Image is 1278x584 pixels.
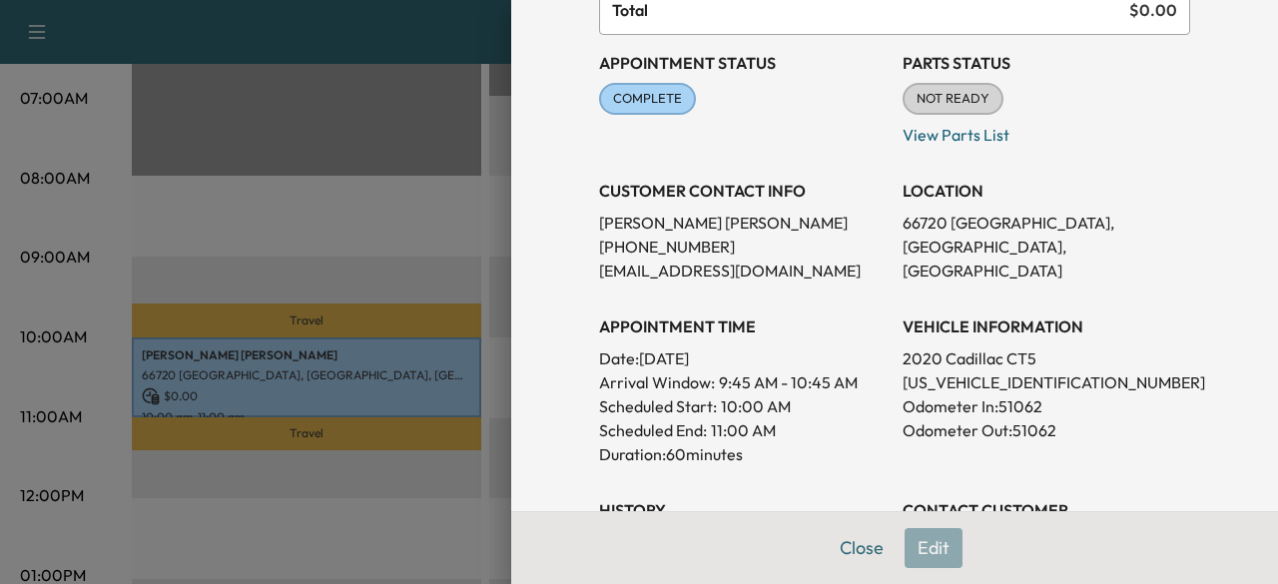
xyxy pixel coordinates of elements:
p: Date: [DATE] [599,346,887,370]
span: 9:45 AM - 10:45 AM [719,370,858,394]
h3: CUSTOMER CONTACT INFO [599,179,887,203]
p: Odometer In: 51062 [903,394,1190,418]
button: Close [827,528,897,568]
h3: History [599,498,887,522]
p: Odometer Out: 51062 [903,418,1190,442]
h3: Parts Status [903,51,1190,75]
p: View Parts List [903,115,1190,147]
p: [US_VEHICLE_IDENTIFICATION_NUMBER] [903,370,1190,394]
p: Scheduled Start: [599,394,717,418]
h3: LOCATION [903,179,1190,203]
p: [PHONE_NUMBER] [599,235,887,259]
h3: APPOINTMENT TIME [599,314,887,338]
h3: Appointment Status [599,51,887,75]
span: COMPLETE [601,89,694,109]
span: NOT READY [905,89,1001,109]
p: 66720 [GEOGRAPHIC_DATA], [GEOGRAPHIC_DATA], [GEOGRAPHIC_DATA] [903,211,1190,283]
p: [EMAIL_ADDRESS][DOMAIN_NAME] [599,259,887,283]
p: 10:00 AM [721,394,791,418]
h3: CONTACT CUSTOMER [903,498,1190,522]
p: 11:00 AM [711,418,776,442]
p: 2020 Cadillac CT5 [903,346,1190,370]
p: Duration: 60 minutes [599,442,887,466]
p: [PERSON_NAME] [PERSON_NAME] [599,211,887,235]
p: Scheduled End: [599,418,707,442]
h3: VEHICLE INFORMATION [903,314,1190,338]
p: Arrival Window: [599,370,887,394]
